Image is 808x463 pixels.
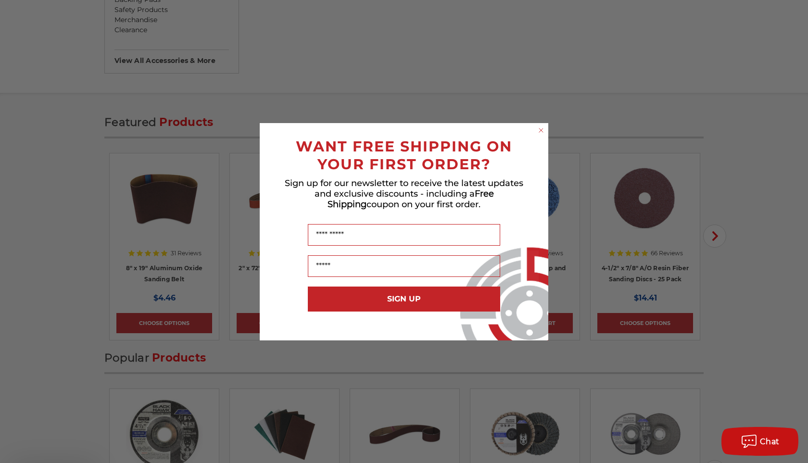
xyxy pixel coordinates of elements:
[760,437,780,446] span: Chat
[328,188,494,210] span: Free Shipping
[721,427,798,456] button: Chat
[308,287,500,312] button: SIGN UP
[296,138,512,173] span: WANT FREE SHIPPING ON YOUR FIRST ORDER?
[285,178,523,210] span: Sign up for our newsletter to receive the latest updates and exclusive discounts - including a co...
[536,125,546,135] button: Close dialog
[308,255,500,277] input: Email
